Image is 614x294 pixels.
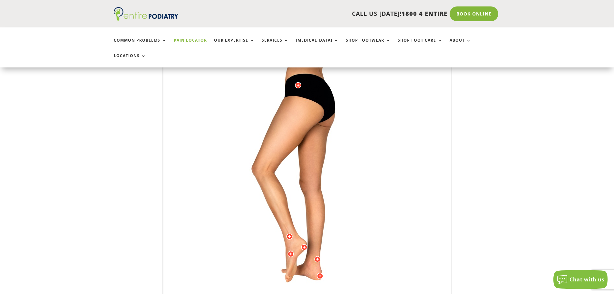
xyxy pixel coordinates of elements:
a: Common Problems [114,38,167,52]
a: Book Online [450,6,498,21]
a: Shop Foot Care [398,38,443,52]
a: Locations [114,54,146,67]
a: About [450,38,471,52]
span: 1800 4 ENTIRE [402,10,447,17]
a: Our Expertise [214,38,255,52]
a: Entire Podiatry [114,15,178,22]
p: CALL US [DATE]! [203,10,447,18]
img: logo (1) [114,7,178,21]
a: Shop Footwear [346,38,391,52]
a: Pain Locator [174,38,207,52]
a: Services [262,38,289,52]
a: [MEDICAL_DATA] [296,38,339,52]
span: Chat with us [570,276,604,283]
button: Chat with us [553,270,608,289]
